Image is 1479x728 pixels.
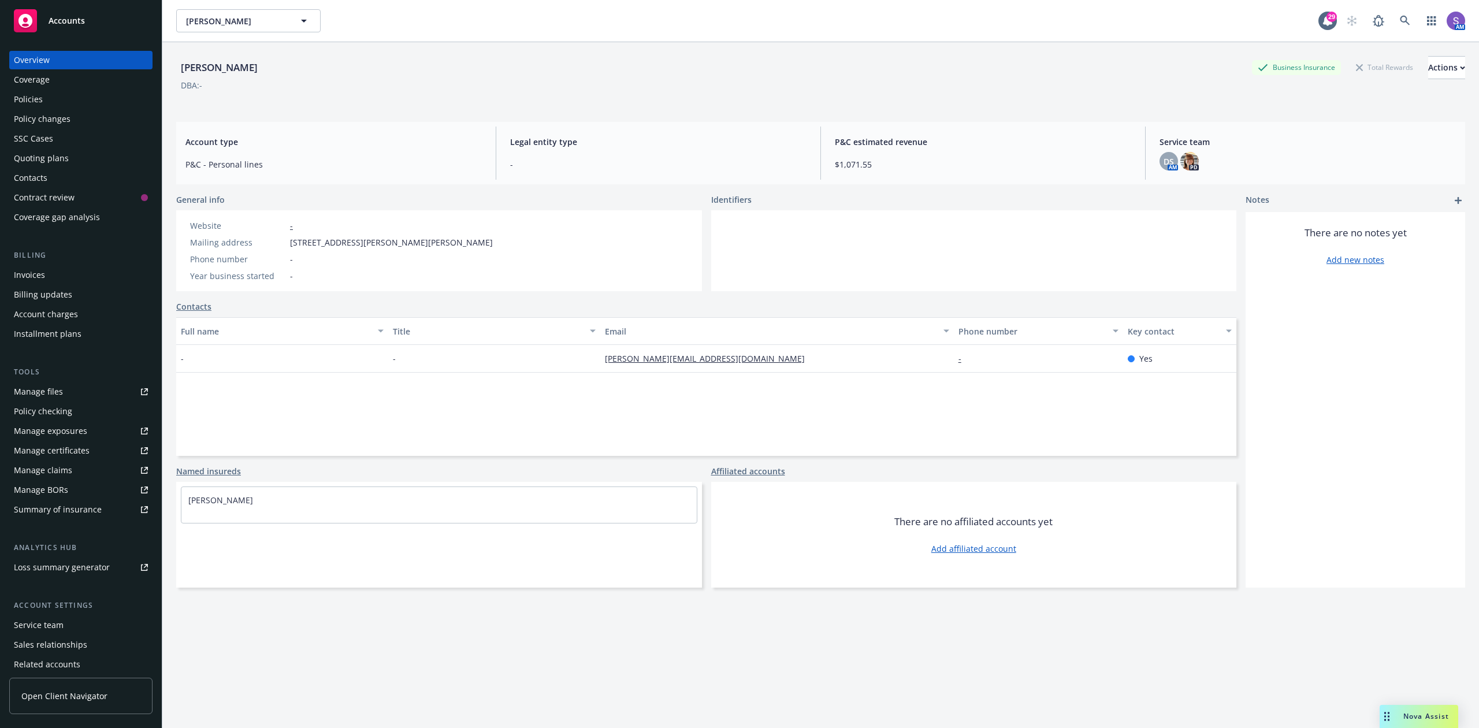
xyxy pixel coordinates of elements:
[14,500,102,519] div: Summary of insurance
[181,325,371,337] div: Full name
[9,188,153,207] a: Contract review
[9,366,153,378] div: Tools
[9,169,153,187] a: Contacts
[9,655,153,674] a: Related accounts
[1326,254,1384,266] a: Add new notes
[9,90,153,109] a: Policies
[605,325,937,337] div: Email
[510,136,807,148] span: Legal entity type
[1326,12,1337,22] div: 29
[14,402,72,421] div: Policy checking
[1139,352,1153,365] span: Yes
[1451,194,1465,207] a: add
[190,236,285,248] div: Mailing address
[181,352,184,365] span: -
[14,616,64,634] div: Service team
[14,558,110,577] div: Loss summary generator
[14,441,90,460] div: Manage certificates
[176,60,262,75] div: [PERSON_NAME]
[21,690,107,702] span: Open Client Navigator
[9,600,153,611] div: Account settings
[9,616,153,634] a: Service team
[9,266,153,284] a: Invoices
[9,129,153,148] a: SSC Cases
[1447,12,1465,30] img: photo
[9,325,153,343] a: Installment plans
[49,16,85,25] span: Accounts
[1380,705,1394,728] div: Drag to move
[9,422,153,440] a: Manage exposures
[14,188,75,207] div: Contract review
[1428,57,1465,79] div: Actions
[190,253,285,265] div: Phone number
[958,353,971,364] a: -
[9,5,153,37] a: Accounts
[14,129,53,148] div: SSC Cases
[14,481,68,499] div: Manage BORs
[9,110,153,128] a: Policy changes
[393,325,583,337] div: Title
[290,253,293,265] span: -
[14,636,87,654] div: Sales relationships
[1252,60,1341,75] div: Business Insurance
[1123,317,1236,345] button: Key contact
[290,220,293,231] a: -
[1160,136,1456,148] span: Service team
[14,208,100,226] div: Coverage gap analysis
[1403,711,1449,721] span: Nova Assist
[1420,9,1443,32] a: Switch app
[9,51,153,69] a: Overview
[393,352,396,365] span: -
[1180,152,1199,170] img: photo
[176,300,211,313] a: Contacts
[954,317,1124,345] button: Phone number
[14,461,72,480] div: Manage claims
[1367,9,1390,32] a: Report a Bug
[9,250,153,261] div: Billing
[14,70,50,89] div: Coverage
[14,382,63,401] div: Manage files
[181,79,202,91] div: DBA: -
[835,136,1131,148] span: P&C estimated revenue
[14,325,81,343] div: Installment plans
[176,9,321,32] button: [PERSON_NAME]
[1340,9,1363,32] a: Start snowing
[14,169,47,187] div: Contacts
[1164,155,1174,168] span: DS
[711,194,752,206] span: Identifiers
[894,515,1053,529] span: There are no affiliated accounts yet
[14,305,78,324] div: Account charges
[1393,9,1417,32] a: Search
[9,461,153,480] a: Manage claims
[9,149,153,168] a: Quoting plans
[9,481,153,499] a: Manage BORs
[9,500,153,519] a: Summary of insurance
[931,543,1016,555] a: Add affiliated account
[9,542,153,554] div: Analytics hub
[1428,56,1465,79] button: Actions
[9,558,153,577] a: Loss summary generator
[9,402,153,421] a: Policy checking
[185,136,482,148] span: Account type
[711,465,785,477] a: Affiliated accounts
[510,158,807,170] span: -
[1305,226,1407,240] span: There are no notes yet
[958,325,1106,337] div: Phone number
[1246,194,1269,207] span: Notes
[14,422,87,440] div: Manage exposures
[9,285,153,304] a: Billing updates
[14,266,45,284] div: Invoices
[290,236,493,248] span: [STREET_ADDRESS][PERSON_NAME][PERSON_NAME]
[186,15,286,27] span: [PERSON_NAME]
[9,382,153,401] a: Manage files
[1380,705,1458,728] button: Nova Assist
[9,441,153,460] a: Manage certificates
[600,317,954,345] button: Email
[188,495,253,506] a: [PERSON_NAME]
[9,636,153,654] a: Sales relationships
[1128,325,1219,337] div: Key contact
[14,51,50,69] div: Overview
[9,208,153,226] a: Coverage gap analysis
[190,270,285,282] div: Year business started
